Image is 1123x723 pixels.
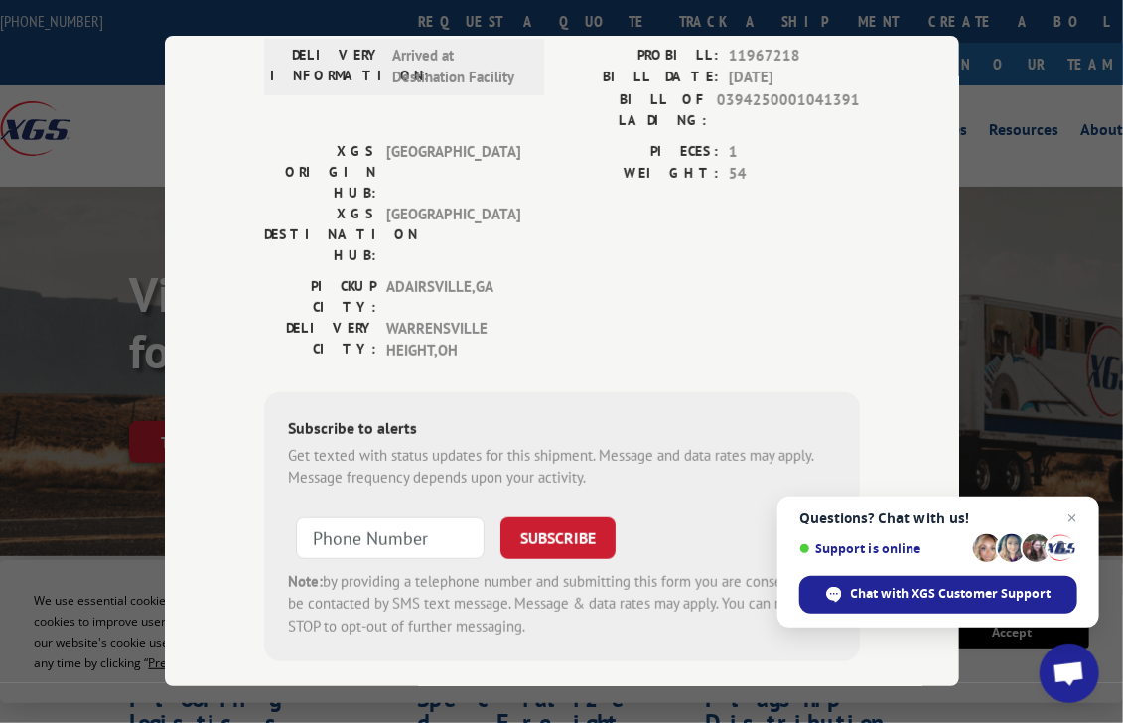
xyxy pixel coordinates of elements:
[799,541,966,556] span: Support is online
[296,517,485,559] input: Phone Number
[270,45,382,89] label: DELIVERY INFORMATION:
[386,276,520,318] span: ADAIRSVILLE , GA
[264,141,376,204] label: XGS ORIGIN HUB:
[288,445,836,490] div: Get texted with status updates for this shipment. Message and data rates may apply. Message frequ...
[562,67,719,89] label: BILL DATE:
[288,416,836,445] div: Subscribe to alerts
[264,204,376,266] label: XGS DESTINATION HUB:
[1040,644,1099,703] a: Open chat
[717,89,860,131] span: 0394250001041391
[562,45,719,68] label: PROBILL:
[288,572,323,591] strong: Note:
[729,141,860,164] span: 1
[799,510,1077,526] span: Questions? Chat with us!
[264,318,376,362] label: DELIVERY CITY:
[386,141,520,204] span: [GEOGRAPHIC_DATA]
[729,67,860,89] span: [DATE]
[264,276,376,318] label: PICKUP CITY:
[386,318,520,362] span: WARRENSVILLE HEIGHT , OH
[562,89,707,131] label: BILL OF LADING:
[729,163,860,186] span: 54
[799,576,1077,614] span: Chat with XGS Customer Support
[851,585,1052,603] span: Chat with XGS Customer Support
[500,517,616,559] button: SUBSCRIBE
[386,204,520,266] span: [GEOGRAPHIC_DATA]
[729,45,860,68] span: 11967218
[562,163,719,186] label: WEIGHT:
[392,45,526,89] span: Arrived at Destination Facility
[562,141,719,164] label: PIECES:
[288,571,836,639] div: by providing a telephone number and submitting this form you are consenting to be contacted by SM...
